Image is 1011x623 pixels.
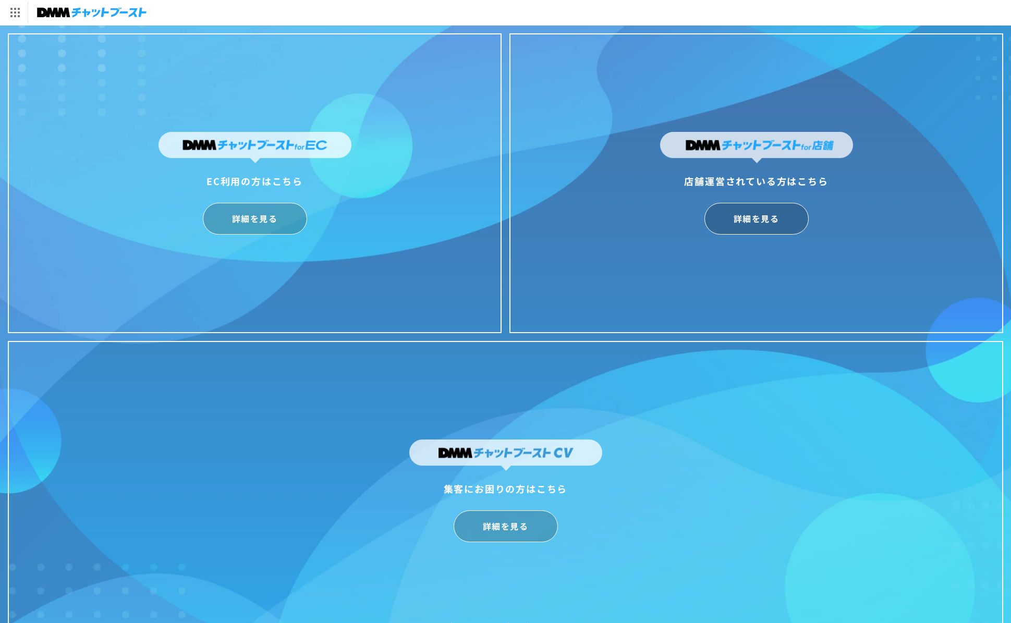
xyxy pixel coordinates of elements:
a: 詳細を見る [203,203,307,235]
img: DMMチャットブーストforEC [159,132,351,163]
div: 集客にお困りの方はこちら [409,480,602,497]
img: DMMチャットブーストCV [409,439,602,471]
img: チャットブースト [37,5,147,20]
div: 店舗運営されている方はこちら [660,173,853,189]
a: 詳細を見る [704,203,809,235]
a: 詳細を見る [454,510,558,542]
div: EC利用の方はこちら [159,173,351,189]
img: サービス [2,2,28,23]
img: DMMチャットブーストfor店舗 [660,132,853,163]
